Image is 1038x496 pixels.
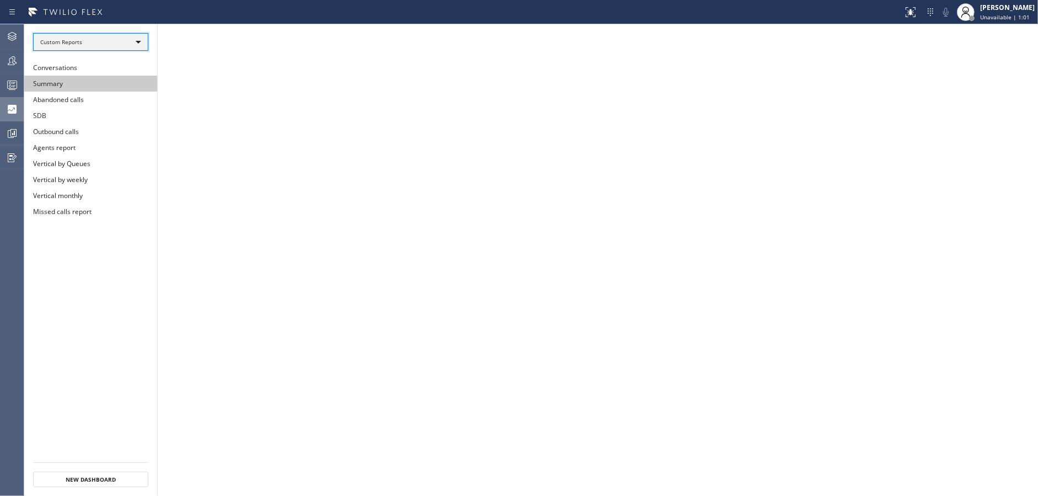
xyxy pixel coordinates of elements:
[24,92,157,108] button: Abandoned calls
[24,204,157,220] button: Missed calls report
[24,172,157,188] button: Vertical by weekly
[33,472,148,487] button: New Dashboard
[24,188,157,204] button: Vertical monthly
[24,156,157,172] button: Vertical by Queues
[158,24,1038,496] iframe: dashboard_a770a674769b
[24,108,157,124] button: SDB
[33,33,148,51] div: Custom Reports
[24,140,157,156] button: Agents report
[980,3,1035,12] div: [PERSON_NAME]
[938,4,954,20] button: Mute
[24,76,157,92] button: Summary
[980,13,1030,21] span: Unavailable | 1:01
[24,124,157,140] button: Outbound calls
[24,60,157,76] button: Conversations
